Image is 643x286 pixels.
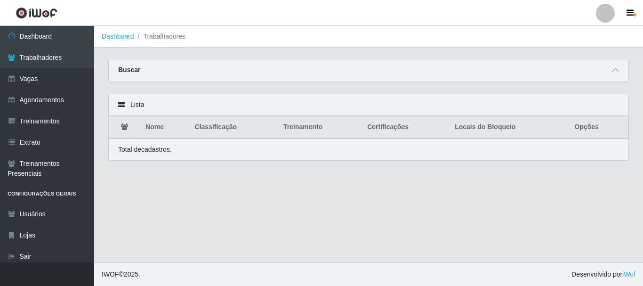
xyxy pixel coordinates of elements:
div: Lista [109,94,628,116]
strong: Buscar [118,66,140,74]
th: Treinamento [278,116,362,139]
li: Trabalhadores [134,32,186,41]
th: Certificações [362,116,449,139]
span: IWOF [102,270,119,278]
th: Classificação [189,116,278,139]
span: Desenvolvido por [571,270,635,279]
a: Dashboard [102,33,134,40]
a: iWof [622,270,635,278]
p: Total de cadastros. [118,145,172,155]
nav: breadcrumb [94,26,643,48]
th: Nome [140,116,189,139]
span: © 2025 . [102,270,140,279]
img: CoreUI Logo [16,7,57,19]
th: Opções [569,116,628,139]
th: Locais do Bloqueio [449,116,569,139]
